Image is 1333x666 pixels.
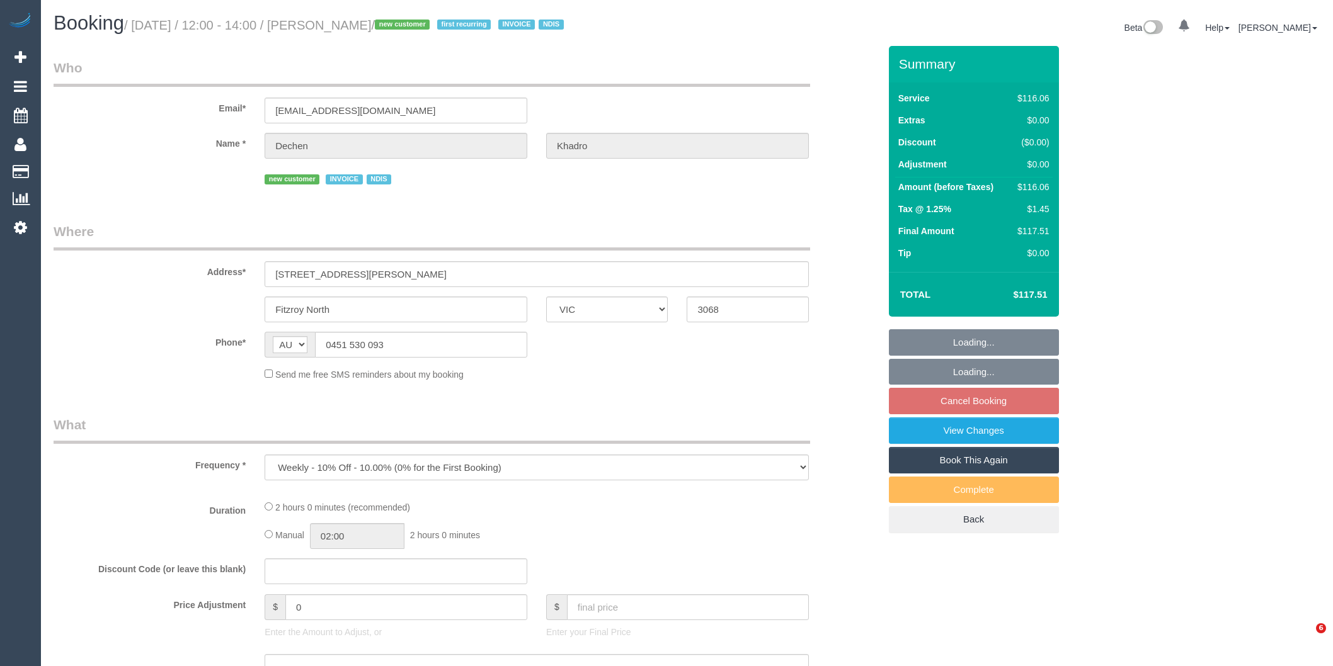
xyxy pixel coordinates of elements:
[898,247,912,259] label: Tip
[1012,92,1049,104] div: $116.06
[498,20,535,30] span: INVOICE
[1012,247,1049,259] div: $0.00
[898,136,936,149] label: Discount
[44,558,255,575] label: Discount Code (or leave this blank)
[1239,23,1317,33] a: [PERSON_NAME]
[265,174,319,184] span: new customer
[1012,181,1049,193] div: $116.06
[1012,158,1049,171] div: $0.00
[1012,114,1049,127] div: $0.00
[265,98,527,123] input: Email*
[265,133,527,159] input: First Name*
[889,506,1059,533] a: Back
[1124,23,1164,33] a: Beta
[975,290,1047,300] h4: $117.51
[44,133,255,150] label: Name *
[889,417,1059,444] a: View Changes
[900,289,931,300] strong: Total
[54,222,810,251] legend: Where
[326,174,362,184] span: INVOICE
[1012,225,1049,237] div: $117.51
[44,594,255,611] label: Price Adjustment
[539,20,563,30] span: NDIS
[265,296,527,322] input: Suburb*
[372,18,568,32] span: /
[546,594,567,620] span: $
[275,502,410,512] span: 2 hours 0 minutes (recommended)
[1142,20,1163,37] img: New interface
[898,158,947,171] label: Adjustment
[275,530,304,540] span: Manual
[437,20,491,30] span: first recurring
[54,59,810,87] legend: Who
[687,296,808,322] input: Post Code*
[8,13,33,30] img: Automaid Logo
[44,98,255,115] label: Email*
[898,114,925,127] label: Extras
[567,594,809,620] input: final price
[1290,623,1320,653] iframe: Intercom live chat
[1205,23,1230,33] a: Help
[367,174,391,184] span: NDIS
[1012,136,1049,149] div: ($0.00)
[898,203,951,215] label: Tax @ 1.25%
[44,261,255,278] label: Address*
[44,454,255,471] label: Frequency *
[54,415,810,444] legend: What
[275,370,464,380] span: Send me free SMS reminders about my booking
[410,530,480,540] span: 2 hours 0 minutes
[899,57,1053,71] h3: Summary
[44,500,255,517] label: Duration
[1316,623,1326,633] span: 6
[898,181,993,193] label: Amount (before Taxes)
[898,225,954,237] label: Final Amount
[124,18,568,32] small: / [DATE] / 12:00 - 14:00 / [PERSON_NAME]
[546,626,809,638] p: Enter your Final Price
[889,447,1059,473] a: Book This Again
[375,20,430,30] span: new customer
[898,92,930,104] label: Service
[44,332,255,349] label: Phone*
[54,12,124,34] span: Booking
[265,594,285,620] span: $
[546,133,809,159] input: Last Name*
[265,626,527,638] p: Enter the Amount to Adjust, or
[315,332,527,358] input: Phone*
[1012,203,1049,215] div: $1.45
